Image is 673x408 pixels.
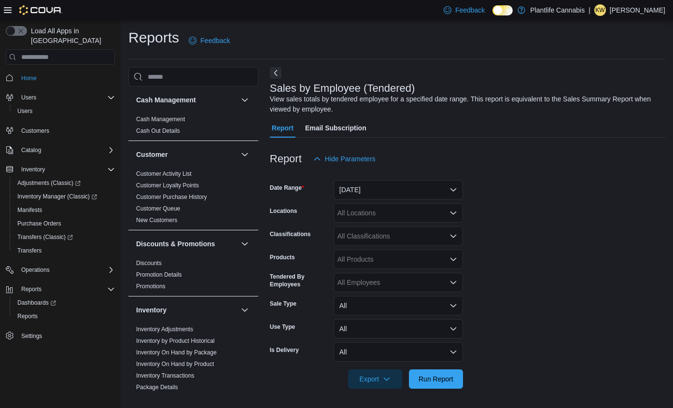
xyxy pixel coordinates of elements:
span: Catalog [17,144,115,156]
button: Run Report [409,369,463,389]
button: Open list of options [449,255,457,263]
button: Users [17,92,40,103]
span: Catalog [21,146,41,154]
label: Locations [270,207,297,215]
label: Tendered By Employees [270,273,330,288]
button: Inventory [239,304,251,316]
span: Customer Purchase History [136,193,207,201]
a: Cash Management [136,116,185,123]
label: Classifications [270,230,311,238]
span: Transfers (Classic) [14,231,115,243]
button: Export [348,369,402,389]
span: Report [272,118,294,138]
button: Purchase Orders [10,217,119,230]
span: Run Report [419,374,453,384]
span: Dashboards [14,297,115,309]
label: Date Range [270,184,304,192]
button: Reports [2,282,119,296]
h1: Reports [128,28,179,47]
a: Feedback [440,0,489,20]
h3: Discounts & Promotions [136,239,215,249]
a: Customer Queue [136,205,180,212]
a: Transfers [14,245,45,256]
span: Discounts [136,259,162,267]
label: Is Delivery [270,346,299,354]
label: Sale Type [270,300,296,308]
span: Manifests [14,204,115,216]
a: Purchase Orders [14,218,65,229]
button: Next [270,67,281,79]
div: Kate Wittenberg [594,4,606,16]
span: Cash Out Details [136,127,180,135]
span: Promotion Details [136,271,182,279]
p: [PERSON_NAME] [610,4,665,16]
button: Inventory [2,163,119,176]
a: Customer Activity List [136,170,192,177]
span: Dashboards [17,299,56,307]
span: Package Details [136,383,178,391]
span: Users [14,105,115,117]
button: Reports [17,283,45,295]
span: Email Subscription [305,118,366,138]
span: Hide Parameters [325,154,376,164]
span: Inventory On Hand by Product [136,360,214,368]
div: Cash Management [128,113,258,141]
span: Settings [17,330,115,342]
span: Users [17,92,115,103]
button: All [334,342,463,362]
button: Open list of options [449,279,457,286]
div: Customer [128,168,258,230]
span: Inventory by Product Historical [136,337,215,345]
a: Inventory by Product Historical [136,338,215,344]
a: Inventory On Hand by Product [136,361,214,367]
nav: Complex example [6,67,115,368]
span: Inventory Manager (Classic) [17,193,97,200]
span: Users [21,94,36,101]
a: Reports [14,310,42,322]
span: Export [354,369,396,389]
span: Operations [17,264,115,276]
span: Load All Apps in [GEOGRAPHIC_DATA] [27,26,115,45]
a: Customer Loyalty Points [136,182,199,189]
button: Home [2,70,119,84]
span: Transfers [14,245,115,256]
h3: Report [270,153,302,165]
a: Home [17,72,41,84]
button: Users [10,104,119,118]
a: Adjustments (Classic) [10,176,119,190]
span: Users [17,107,32,115]
a: Inventory Adjustments [136,326,193,333]
span: Customer Activity List [136,170,192,178]
button: Open list of options [449,232,457,240]
h3: Sales by Employee (Tendered) [270,83,415,94]
button: Discounts & Promotions [239,238,251,250]
span: Home [21,74,37,82]
button: Manifests [10,203,119,217]
a: Manifests [14,204,46,216]
h3: Customer [136,150,168,159]
span: Inventory Adjustments [136,325,193,333]
h3: Inventory [136,305,167,315]
span: Promotions [136,282,166,290]
h3: Cash Management [136,95,196,105]
span: Reports [17,312,38,320]
span: Purchase Orders [14,218,115,229]
a: Transfers (Classic) [10,230,119,244]
span: Customers [21,127,49,135]
a: Inventory Transactions [136,372,195,379]
span: New Customers [136,216,177,224]
label: Use Type [270,323,295,331]
span: Manifests [17,206,42,214]
a: Cash Out Details [136,127,180,134]
a: Feedback [185,31,234,50]
span: Inventory Manager (Classic) [14,191,115,202]
a: Customers [17,125,53,137]
button: Discounts & Promotions [136,239,237,249]
span: Inventory Transactions [136,372,195,380]
button: Catalog [2,143,119,157]
span: Adjustments (Classic) [14,177,115,189]
button: Open list of options [449,209,457,217]
a: Transfers (Classic) [14,231,77,243]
